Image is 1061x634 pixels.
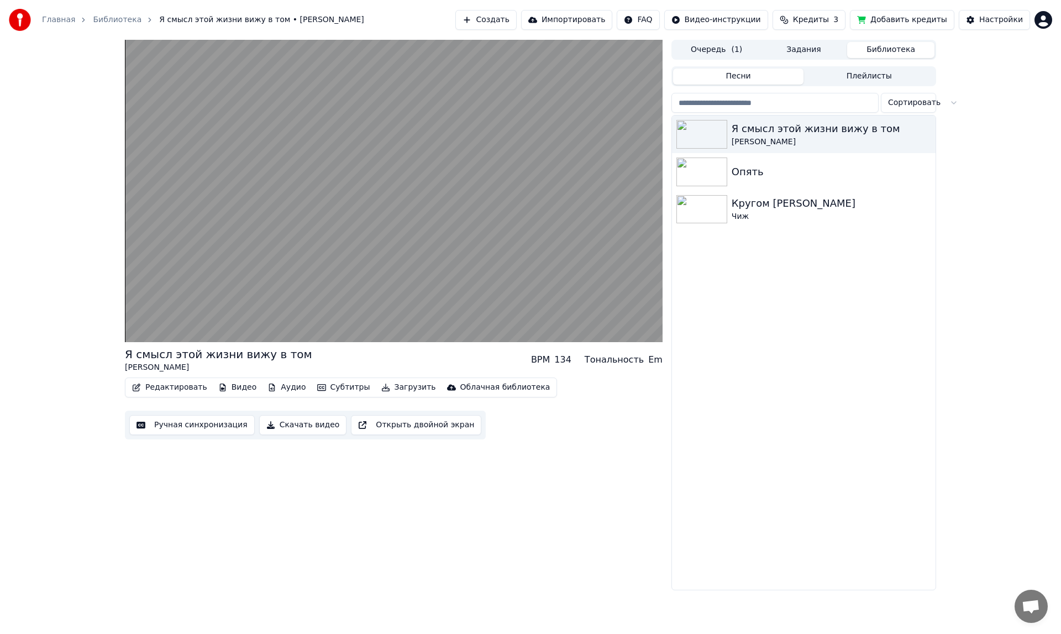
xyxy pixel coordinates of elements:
[850,10,954,30] button: Добавить кредиты
[959,10,1030,30] button: Настройки
[42,14,75,25] a: Главная
[888,97,941,108] span: Сортировать
[263,380,310,395] button: Аудио
[93,14,141,25] a: Библиотека
[585,353,644,366] div: Тональность
[531,353,550,366] div: BPM
[732,211,931,222] div: Чиж
[521,10,613,30] button: Импортировать
[664,10,768,30] button: Видео-инструкции
[259,415,347,435] button: Скачать видео
[731,44,742,55] span: ( 1 )
[773,10,845,30] button: Кредиты3
[793,14,829,25] span: Кредиты
[377,380,440,395] button: Загрузить
[760,42,848,58] button: Задания
[617,10,659,30] button: FAQ
[673,69,804,85] button: Песни
[1015,590,1048,623] div: Открытый чат
[313,380,375,395] button: Субтитры
[732,137,931,148] div: [PERSON_NAME]
[351,415,481,435] button: Открыть двойной экран
[979,14,1023,25] div: Настройки
[214,380,261,395] button: Видео
[159,14,364,25] span: Я смысл этой жизни вижу в том • [PERSON_NAME]
[455,10,516,30] button: Создать
[732,121,931,137] div: Я смысл этой жизни вижу в том
[673,42,760,58] button: Очередь
[128,380,212,395] button: Редактировать
[803,69,934,85] button: Плейлисты
[42,14,364,25] nav: breadcrumb
[732,196,931,211] div: Кругом [PERSON_NAME]
[648,353,663,366] div: Em
[732,164,931,180] div: Опять
[129,415,255,435] button: Ручная синхронизация
[125,347,312,362] div: Я смысл этой жизни вижу в том
[554,353,571,366] div: 134
[460,382,550,393] div: Облачная библиотека
[833,14,838,25] span: 3
[125,362,312,373] div: [PERSON_NAME]
[9,9,31,31] img: youka
[847,42,934,58] button: Библиотека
